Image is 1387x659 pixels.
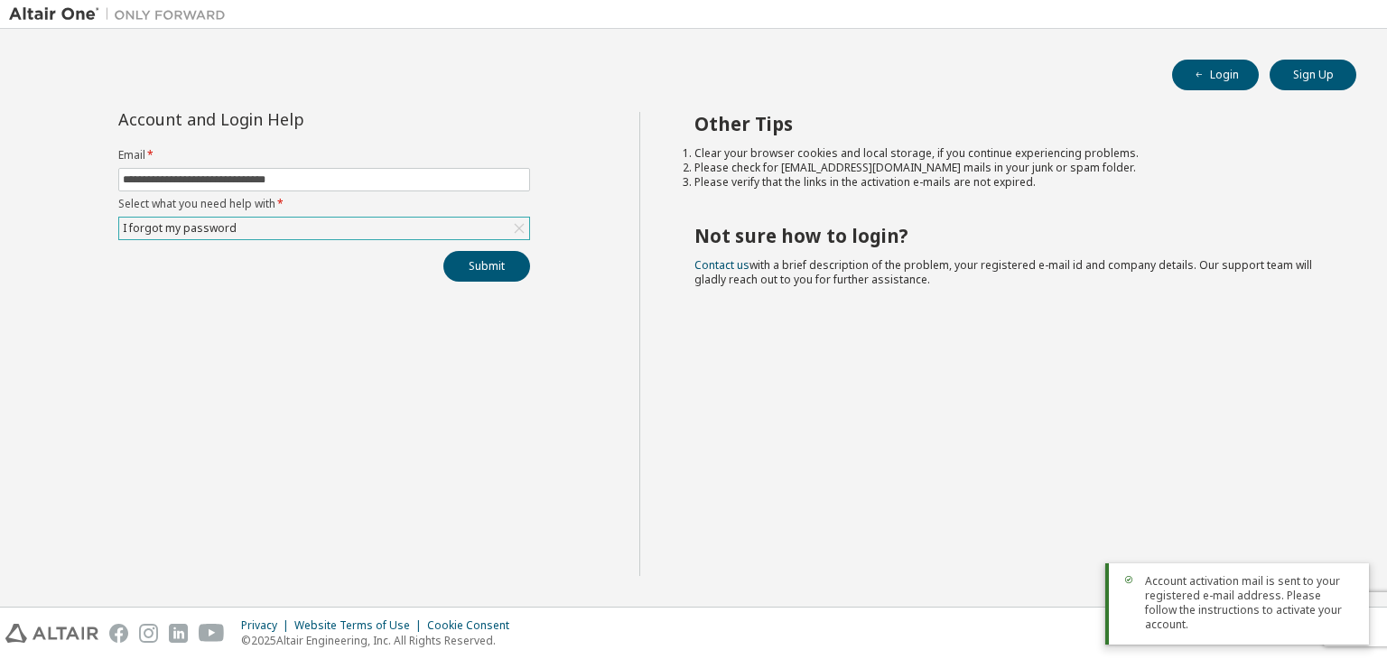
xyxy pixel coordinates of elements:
[694,175,1325,190] li: Please verify that the links in the activation e-mails are not expired.
[694,161,1325,175] li: Please check for [EMAIL_ADDRESS][DOMAIN_NAME] mails in your junk or spam folder.
[169,624,188,643] img: linkedin.svg
[9,5,235,23] img: Altair One
[1145,574,1354,632] span: Account activation mail is sent to your registered e-mail address. Please follow the instructions...
[199,624,225,643] img: youtube.svg
[118,112,448,126] div: Account and Login Help
[294,618,427,633] div: Website Terms of Use
[1172,60,1259,90] button: Login
[139,624,158,643] img: instagram.svg
[5,624,98,643] img: altair_logo.svg
[109,624,128,643] img: facebook.svg
[118,148,530,162] label: Email
[118,197,530,211] label: Select what you need help with
[694,112,1325,135] h2: Other Tips
[241,633,520,648] p: © 2025 Altair Engineering, Inc. All Rights Reserved.
[694,257,749,273] a: Contact us
[694,146,1325,161] li: Clear your browser cookies and local storage, if you continue experiencing problems.
[241,618,294,633] div: Privacy
[443,251,530,282] button: Submit
[694,257,1312,287] span: with a brief description of the problem, your registered e-mail id and company details. Our suppo...
[694,224,1325,247] h2: Not sure how to login?
[120,218,239,238] div: I forgot my password
[1270,60,1356,90] button: Sign Up
[119,218,529,239] div: I forgot my password
[427,618,520,633] div: Cookie Consent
